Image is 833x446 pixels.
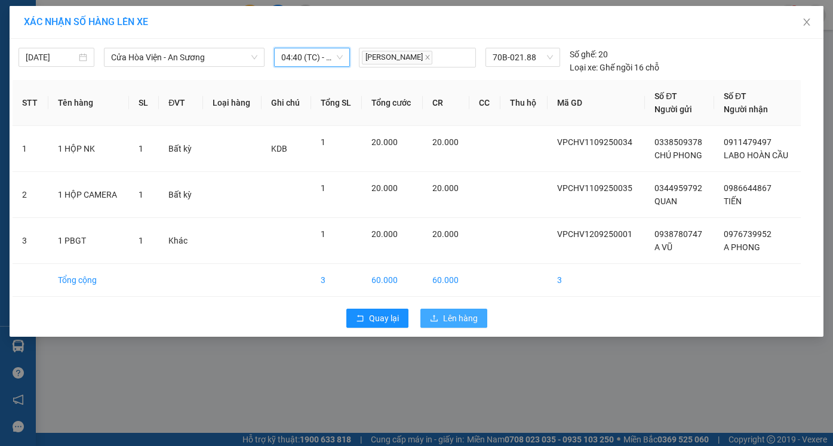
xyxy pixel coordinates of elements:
span: 20.000 [432,229,459,239]
span: [PERSON_NAME] [362,51,432,64]
span: rollback [356,314,364,324]
th: Ghi chú [262,80,311,126]
th: STT [13,80,48,126]
th: ĐVT [159,80,202,126]
span: down [251,54,258,61]
span: 20.000 [371,183,398,193]
span: 20.000 [432,183,459,193]
span: Cửa Hòa Viện - An Sương [111,48,257,66]
span: Số ghế: [570,48,597,61]
td: 2 [13,172,48,218]
span: Người nhận [724,104,768,114]
span: 20.000 [432,137,459,147]
span: 20.000 [371,229,398,239]
span: 0986644867 [724,183,771,193]
div: 20 [570,48,608,61]
div: Ghế ngồi 16 chỗ [570,61,659,74]
span: upload [430,314,438,324]
span: close [802,17,812,27]
td: Tổng cộng [48,264,130,297]
span: TIẾN [724,196,742,206]
span: close [425,54,431,60]
span: 20.000 [371,137,398,147]
span: 0911479497 [724,137,771,147]
td: 60.000 [362,264,422,297]
span: 1 [321,229,325,239]
td: Bất kỳ [159,126,202,172]
span: VPCHV1109250034 [557,137,632,147]
span: 04:40 (TC) - 70B-021.88 [281,48,343,66]
span: 1 [139,144,143,153]
span: VPCHV1109250035 [557,183,632,193]
td: 3 [548,264,645,297]
th: Thu hộ [500,80,548,126]
span: 1 [321,183,325,193]
span: 0976739952 [724,229,771,239]
span: Loại xe: [570,61,598,74]
span: LABO HOÀN CẦU [724,150,788,160]
span: CHÚ PHONG [654,150,702,160]
input: 12/09/2025 [26,51,76,64]
span: XÁC NHẬN SỐ HÀNG LÊN XE [24,16,148,27]
span: Quay lại [369,312,399,325]
button: Close [790,6,823,39]
span: A VŨ [654,242,672,252]
span: Người gửi [654,104,692,114]
button: rollbackQuay lại [346,309,408,328]
span: 0938780747 [654,229,702,239]
td: 3 [13,218,48,264]
span: 70B-021.88 [493,48,553,66]
td: Bất kỳ [159,172,202,218]
span: Số ĐT [654,91,677,101]
span: KDB [271,144,287,153]
th: Loại hàng [203,80,262,126]
span: Lên hàng [443,312,478,325]
span: 1 [321,137,325,147]
span: QUAN [654,196,677,206]
span: 1 [139,190,143,199]
button: uploadLên hàng [420,309,487,328]
th: Mã GD [548,80,645,126]
th: CR [423,80,470,126]
th: Tên hàng [48,80,130,126]
span: Số ĐT [724,91,746,101]
span: A PHONG [724,242,760,252]
span: VPCHV1209250001 [557,229,632,239]
td: 1 PBGT [48,218,130,264]
td: 1 [13,126,48,172]
td: 1 HỘP NK [48,126,130,172]
th: Tổng SL [311,80,362,126]
th: CC [469,80,500,126]
span: 0338509378 [654,137,702,147]
span: 0344959792 [654,183,702,193]
th: Tổng cước [362,80,422,126]
span: 1 [139,236,143,245]
td: 60.000 [423,264,470,297]
td: Khác [159,218,202,264]
td: 3 [311,264,362,297]
td: 1 HỘP CAMERA [48,172,130,218]
th: SL [129,80,159,126]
